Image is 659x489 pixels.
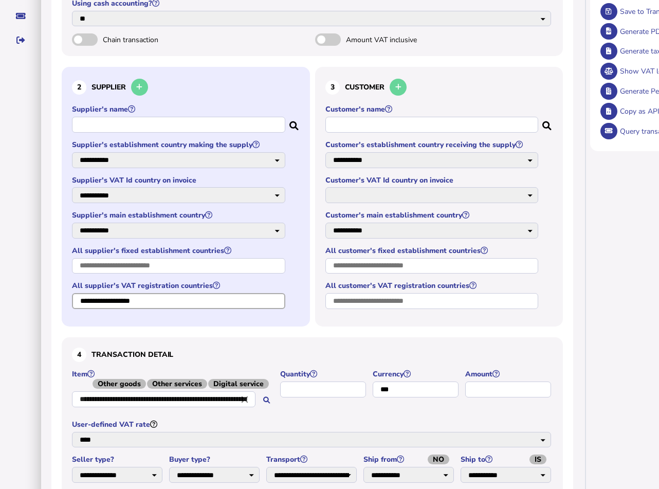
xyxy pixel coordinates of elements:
div: 4 [72,348,86,362]
label: Customer's VAT Id country on invoice [325,175,540,185]
label: Supplier's establishment country making the supply [72,140,287,150]
label: Amount [465,369,553,379]
button: Add a new customer to the database [390,79,407,96]
i: Search for a dummy customer [542,118,553,126]
button: Generate pdf [600,23,617,40]
label: All supplier's VAT registration countries [72,281,287,291]
label: User-defined VAT rate [72,420,553,429]
label: Supplier's name [72,104,287,114]
label: All supplier's fixed establishment countries [72,246,287,256]
span: IS [529,455,546,464]
label: Item [72,369,275,389]
i: Close [239,393,250,405]
button: Query transaction with support [600,123,617,140]
button: Generate tax advice document [600,43,617,60]
span: Other services [147,379,207,389]
button: Sign out [10,29,31,51]
label: Supplier's VAT Id country on invoice [72,175,287,185]
label: Customer's name [325,104,540,114]
span: Chain transaction [103,35,211,45]
h3: Transaction detail [72,348,553,362]
label: Currency [373,369,460,379]
label: Customer's establishment country receiving the supply [325,140,540,150]
div: 3 [325,80,340,95]
button: Show VAT legislation [600,63,617,80]
h3: Customer [325,77,553,97]
button: Raise a support ticket [10,5,31,27]
label: Quantity [280,369,368,379]
span: Other goods [93,379,146,389]
label: All customer's fixed establishment countries [325,246,540,256]
label: Seller type? [72,455,164,464]
span: Amount VAT inclusive [346,35,454,45]
label: All customer's VAT registration countries [325,281,540,291]
span: Digital service [208,379,269,389]
label: Supplier's main establishment country [72,210,287,220]
button: Save transaction [600,3,617,20]
button: Add a new supplier to the database [131,79,148,96]
button: Copy data as API request body to clipboard [600,103,617,120]
div: 2 [72,80,86,95]
label: Customer's main establishment country [325,210,540,220]
label: Buyer type? [169,455,261,464]
h3: Supplier [72,77,300,97]
label: Ship to [461,455,553,464]
section: Define the seller [62,67,310,327]
label: Transport [266,455,358,464]
i: Search for a dummy seller [289,118,300,126]
button: Search for an item by HS code or use natural language description [258,392,275,409]
span: NO [428,455,449,464]
label: Ship from [363,455,455,464]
